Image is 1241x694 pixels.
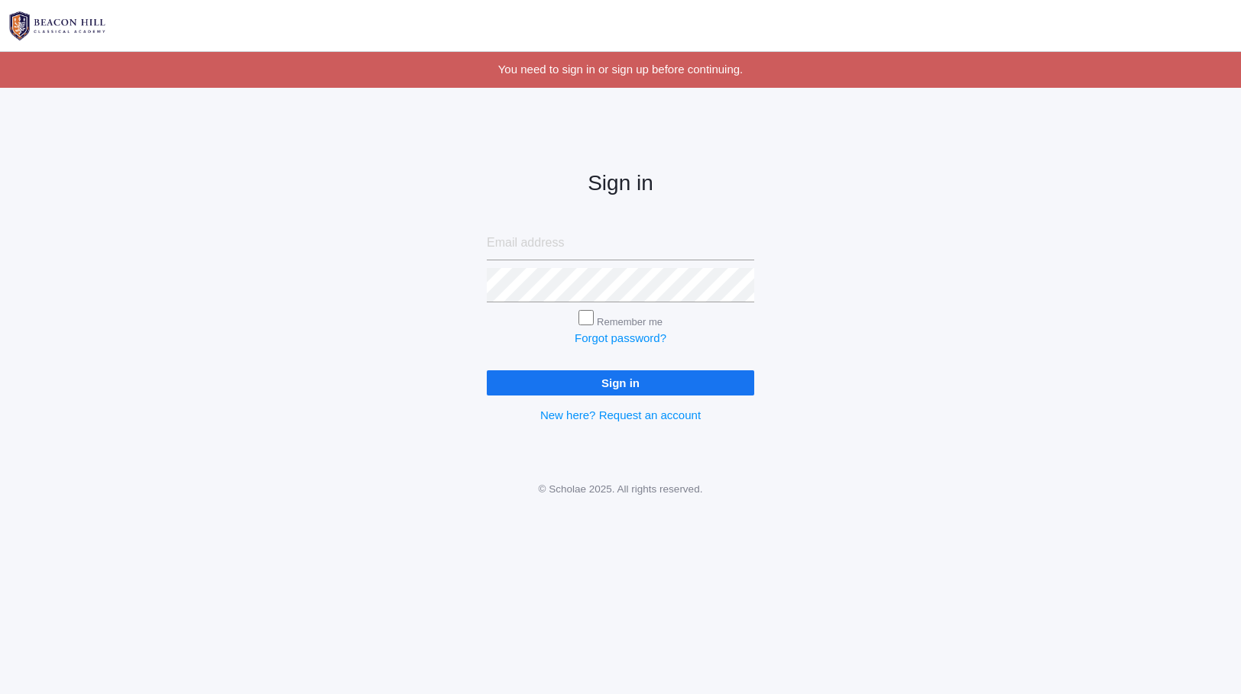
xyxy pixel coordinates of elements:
[487,226,754,260] input: Email address
[540,408,701,421] a: New here? Request an account
[487,370,754,395] input: Sign in
[575,331,666,344] a: Forgot password?
[597,316,663,328] label: Remember me
[487,172,754,195] h2: Sign in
